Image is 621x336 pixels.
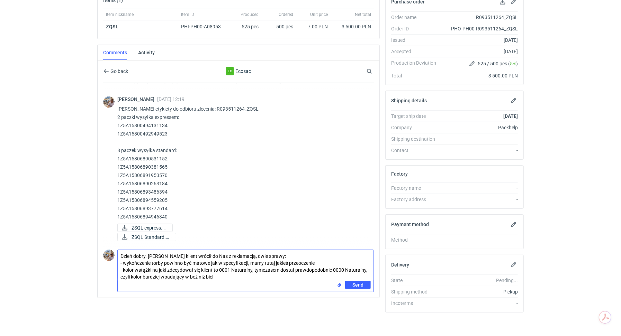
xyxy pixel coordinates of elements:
div: Accepted [391,48,442,55]
a: Comments [103,45,127,60]
div: - [442,300,518,307]
div: Ecosac [182,67,295,75]
h2: Factory [391,171,408,177]
span: 5% [510,61,516,66]
a: ZQSL [106,24,118,29]
em: Pending... [496,278,518,283]
div: Shipping method [391,288,442,295]
button: Send [345,281,371,289]
h2: Payment method [391,222,429,227]
button: Edit shipping details [510,96,518,105]
button: Edit production Deviation [468,59,476,68]
h2: Shipping details [391,98,427,103]
div: - [442,136,518,142]
span: ZSQL express.pdf [132,224,167,232]
button: Edit payment method [510,220,518,228]
figcaption: Ec [226,67,234,75]
div: Company [391,124,442,131]
div: PHI-PH00-A08953 [181,23,227,30]
h2: Delivery [391,262,409,268]
div: Contact [391,147,442,154]
div: Pickup [442,288,518,295]
div: Total [391,72,442,79]
input: Search [365,67,387,75]
span: Go back [109,69,128,74]
div: - [442,185,518,192]
a: ZSQL express.pdf [117,224,173,232]
div: 500 pcs [261,20,296,33]
div: State [391,277,442,284]
span: [PERSON_NAME] [117,96,157,102]
img: Michał Palasek [103,96,115,108]
div: Factory address [391,196,442,203]
div: Shipping destination [391,136,442,142]
p: [PERSON_NAME] etykiety do odbioru zlecenia: R093511264_ZQSL 2 paczki wysyłka expressem: 1Z5A15800... [117,105,368,221]
strong: [DATE] [503,113,518,119]
span: ZSQL Standard.pdf [132,233,170,241]
div: R093511264_ZQSL [442,14,518,21]
span: Net total [355,12,371,17]
div: 7.00 PLN [299,23,328,30]
div: Production Deviation [391,59,442,68]
span: Produced [241,12,259,17]
div: 3 500.00 PLN [442,72,518,79]
div: Order name [391,14,442,21]
div: Ecosac [226,67,234,75]
a: ZSQL Standard.pdf [117,233,176,241]
div: Target ship date [391,113,442,120]
button: Edit delivery details [510,261,518,269]
div: [DATE] [442,37,518,44]
div: Factory name [391,185,442,192]
img: Michał Palasek [103,250,115,261]
span: Item nickname [106,12,134,17]
div: PHO-PH00-R093511264_ZQSL [442,25,518,32]
div: 3 500.00 PLN [333,23,371,30]
div: - [442,196,518,203]
div: Method [391,236,442,243]
a: Activity [138,45,155,60]
div: - [442,147,518,154]
div: [DATE] [442,48,518,55]
div: Order ID [391,25,442,32]
span: Send [352,282,363,287]
div: Incoterms [391,300,442,307]
button: Go back [103,67,128,75]
textarea: Dzień dobry. [PERSON_NAME] klient wrócił do Nas z reklamacją, dwie sprawy: - wykończenie torby po... [118,250,373,281]
span: 525 / 500 pcs ( ) [478,60,518,67]
div: Issued [391,37,442,44]
div: 525 pcs [230,20,261,33]
span: Ordered [279,12,293,17]
div: - [442,236,518,243]
span: [DATE] 12:19 [157,96,184,102]
span: Item ID [181,12,194,17]
div: Packhelp [442,124,518,131]
span: Unit price [310,12,328,17]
